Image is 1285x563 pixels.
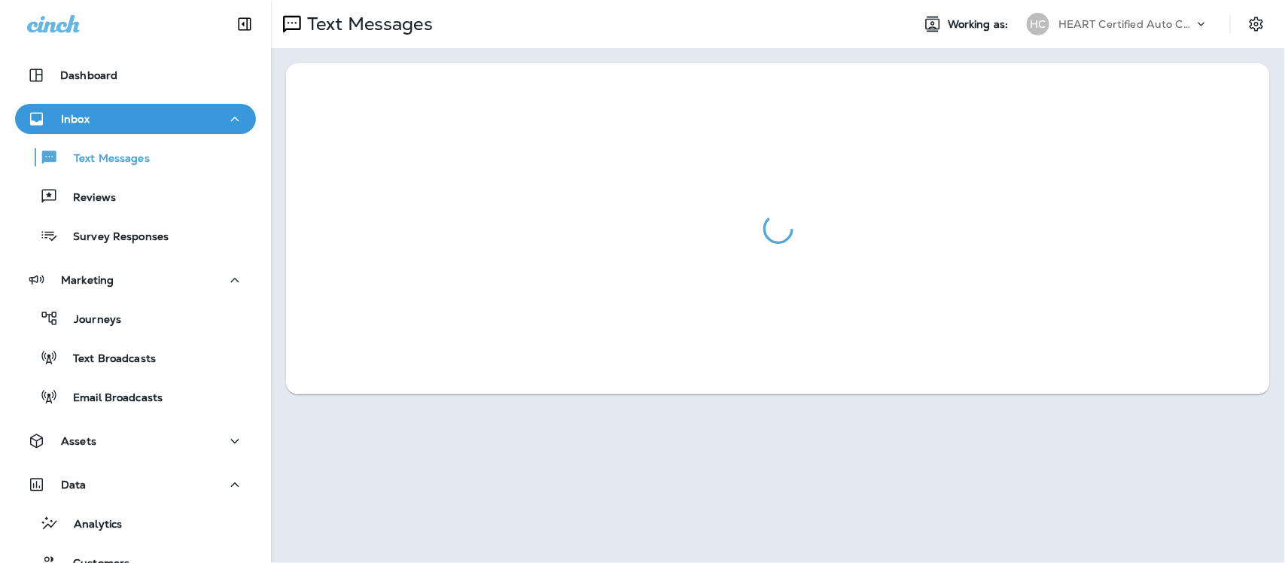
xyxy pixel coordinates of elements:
[61,113,90,125] p: Inbox
[1027,13,1049,35] div: HC
[15,303,256,334] button: Journeys
[15,426,256,456] button: Assets
[1058,18,1194,30] p: HEART Certified Auto Care
[15,342,256,373] button: Text Broadcasts
[224,9,266,39] button: Collapse Sidebar
[61,435,96,447] p: Assets
[15,181,256,212] button: Reviews
[59,313,121,327] p: Journeys
[15,142,256,173] button: Text Messages
[15,507,256,539] button: Analytics
[15,470,256,500] button: Data
[58,391,163,406] p: Email Broadcasts
[59,152,150,166] p: Text Messages
[58,352,156,367] p: Text Broadcasts
[301,13,433,35] p: Text Messages
[1243,11,1270,38] button: Settings
[59,518,122,532] p: Analytics
[15,381,256,412] button: Email Broadcasts
[61,274,114,286] p: Marketing
[15,60,256,90] button: Dashboard
[58,191,116,205] p: Reviews
[61,479,87,491] p: Data
[15,265,256,295] button: Marketing
[15,104,256,134] button: Inbox
[15,220,256,251] button: Survey Responses
[948,18,1012,31] span: Working as:
[60,69,117,81] p: Dashboard
[58,230,169,245] p: Survey Responses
